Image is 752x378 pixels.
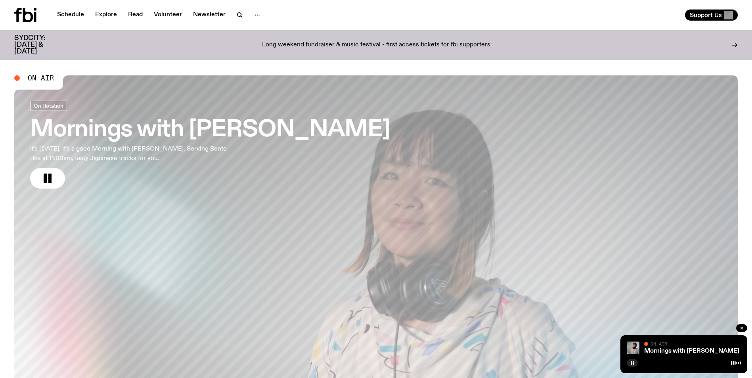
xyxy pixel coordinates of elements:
p: It's [DATE]. It's a good Morning with [PERSON_NAME]. Serving Bento Box at 11:00am, tasty Japanese... [30,144,233,163]
a: Mornings with [PERSON_NAME]It's [DATE]. It's a good Morning with [PERSON_NAME]. Serving Bento Box... [30,101,390,189]
img: Kana Frazer is smiling at the camera with her head tilted slightly to her left. She wears big bla... [627,342,639,354]
a: Mornings with [PERSON_NAME] [644,348,739,354]
a: Explore [90,10,122,21]
h3: SYDCITY: [DATE] & [DATE] [14,35,65,55]
a: Volunteer [149,10,187,21]
a: Newsletter [188,10,230,21]
h3: Mornings with [PERSON_NAME] [30,119,390,141]
span: On Air [28,74,54,82]
button: Support Us [685,10,738,21]
p: Long weekend fundraiser & music festival - first access tickets for fbi supporters [262,42,490,49]
span: Support Us [690,11,722,19]
span: On Air [651,341,667,346]
span: On Rotation [34,103,63,109]
a: Schedule [52,10,89,21]
a: On Rotation [30,101,67,111]
a: Read [123,10,147,21]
